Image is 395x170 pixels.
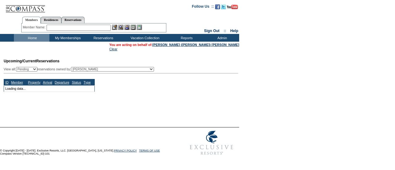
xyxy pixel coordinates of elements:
img: Become our fan on Facebook [215,4,220,9]
a: Members [22,17,41,23]
td: Vacation Collection [120,34,168,42]
img: Impersonate [124,25,130,30]
td: Admin [204,34,239,42]
img: Subscribe to our YouTube Channel [227,5,238,9]
a: Become our fan on Facebook [215,6,220,10]
img: Exclusive Resorts [184,127,239,158]
a: Clear [109,47,117,51]
a: Help [230,29,238,33]
td: Follow Us :: [192,4,214,11]
td: Reports [168,34,204,42]
div: View all: reservations owned by: [4,67,157,72]
div: Member Name: [23,25,47,30]
td: My Memberships [49,34,85,42]
span: :: [224,29,226,33]
a: Status [72,81,81,84]
a: ID [5,81,9,84]
img: b_edit.gif [112,25,117,30]
a: Subscribe to our YouTube Channel [227,6,238,10]
a: Departure [55,81,69,84]
a: TERMS OF USE [139,149,160,152]
img: View [118,25,123,30]
a: Reservations [61,17,85,23]
img: Follow us on Twitter [221,4,226,9]
td: Reservations [85,34,120,42]
a: Member [11,81,23,84]
td: Home [14,34,49,42]
a: Property [28,81,40,84]
a: Residences [41,17,61,23]
span: You are acting on behalf of: [109,43,239,47]
a: Sign Out [204,29,219,33]
span: Upcoming/Current [4,59,36,63]
a: [PERSON_NAME] ([PERSON_NAME]) [PERSON_NAME] [152,43,239,47]
img: Reservations [131,25,136,30]
a: Follow us on Twitter [221,6,226,10]
td: Loading data... [4,85,95,92]
a: Arrival [43,81,52,84]
a: PRIVACY POLICY [114,149,137,152]
span: Reservations [4,59,60,63]
img: b_calculator.gif [137,25,142,30]
a: Type [84,81,91,84]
